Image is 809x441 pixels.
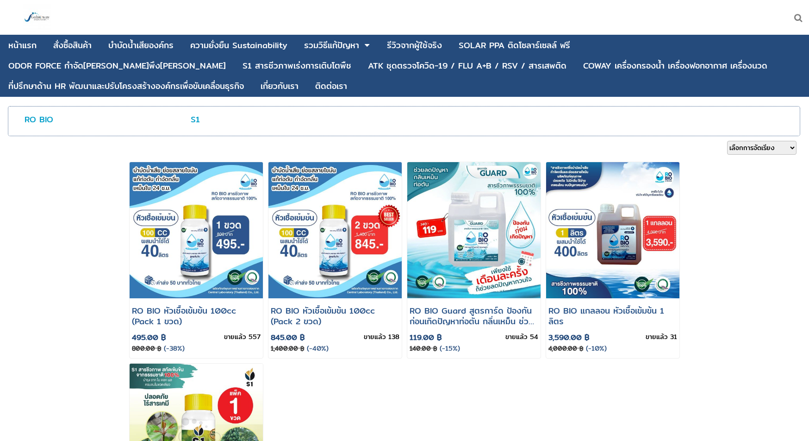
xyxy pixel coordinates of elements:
[387,41,442,50] div: รีวิวจากผู้ใช้จริง
[8,41,37,50] div: หน้าแรก
[8,62,226,70] div: ODOR FORCE กำจัด[PERSON_NAME]พึง[PERSON_NAME]
[53,37,92,54] a: สั่งซื้อสินค้า
[53,41,92,50] div: สั่งซื้อสินค้า
[459,37,570,54] a: SOLAR PPA ติดโซลาร์เซลล์ ฟรี
[583,57,767,75] a: COWAY เครื่องกรองน้ำ เครื่องฟอกอากาศ เครื่องนวด
[261,82,299,90] div: เกี่ยวกับเรา
[368,57,566,75] a: ATK ชุดตรวจโควิด-19 / FLU A+B / RSV / สารเสพติด
[190,41,287,50] div: ความยั่งยืน Sustainability
[243,62,351,70] div: S1 สารชีวภาพเร่งการเติบโตพืช
[8,82,244,90] div: ที่ปรึกษาด้าน HR พัฒนาและปรับโครงสร้างองค์กรเพื่อขับเคลื่อนธุรกิจ
[315,77,347,95] a: ติดต่อเรา
[8,37,37,54] a: หน้าแรก
[190,37,287,54] a: ความยั่งยืน Sustainability
[304,37,359,54] a: รวมวิธีแก้ปัญหา
[387,37,442,54] a: รีวิวจากผู้ใช้จริง
[23,4,51,31] img: large-1644130236041.jpg
[261,77,299,95] a: เกี่ยวกับเรา
[315,82,347,90] div: ติดต่อเรา
[8,77,244,95] a: ที่ปรึกษาด้าน HR พัฒนาและปรับโครงสร้างองค์กรเพื่อขับเคลื่อนธุรกิจ
[191,113,200,126] a: S1
[243,57,351,75] a: S1 สารชีวภาพเร่งการเติบโตพืช
[304,41,359,50] div: รวมวิธีแก้ปัญหา
[8,57,226,75] a: ODOR FORCE กำจัด[PERSON_NAME]พึง[PERSON_NAME]
[368,62,566,70] div: ATK ชุดตรวจโควิด-19 / FLU A+B / RSV / สารเสพติด
[583,62,767,70] div: COWAY เครื่องกรองน้ำ เครื่องฟอกอากาศ เครื่องนวด
[459,41,570,50] div: SOLAR PPA ติดโซลาร์เซลล์ ฟรี
[25,113,53,126] a: RO BIO
[108,41,174,50] div: บําบัดน้ำเสียองค์กร
[108,37,174,54] a: บําบัดน้ำเสียองค์กร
